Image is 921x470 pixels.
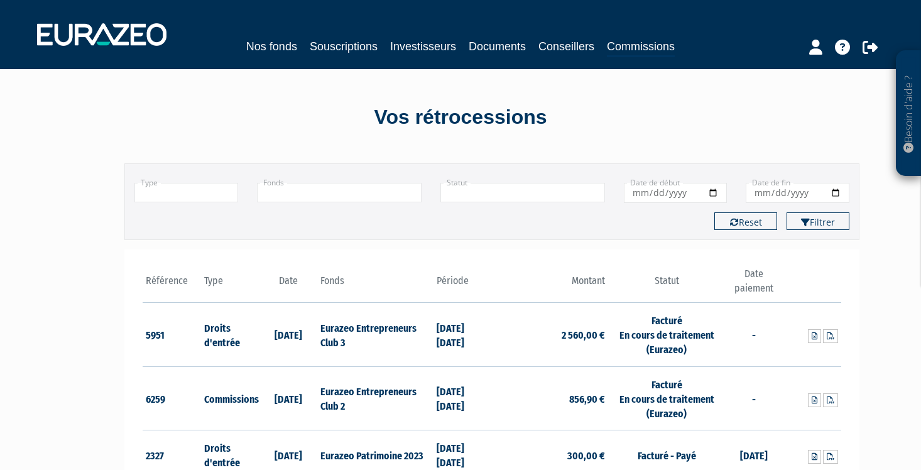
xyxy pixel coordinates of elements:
[259,303,317,367] td: [DATE]
[259,366,317,430] td: [DATE]
[433,267,492,303] th: Période
[608,267,724,303] th: Statut
[143,267,201,303] th: Référence
[714,212,777,230] button: Reset
[317,366,433,430] td: Eurazeo Entrepreneurs Club 2
[492,303,608,367] td: 2 560,00 €
[725,303,783,367] td: -
[607,38,675,57] a: Commissions
[433,366,492,430] td: [DATE] [DATE]
[317,303,433,367] td: Eurazeo Entrepreneurs Club 3
[538,38,594,55] a: Conseillers
[608,303,724,367] td: Facturé En cours de traitement (Eurazeo)
[902,57,916,170] p: Besoin d'aide ?
[201,303,259,367] td: Droits d'entrée
[102,103,819,132] div: Vos rétrocessions
[201,267,259,303] th: Type
[725,267,783,303] th: Date paiement
[433,303,492,367] td: [DATE] [DATE]
[201,366,259,430] td: Commissions
[310,38,378,55] a: Souscriptions
[469,38,526,55] a: Documents
[725,366,783,430] td: -
[246,38,297,55] a: Nos fonds
[492,267,608,303] th: Montant
[492,366,608,430] td: 856,90 €
[143,303,201,367] td: 5951
[143,366,201,430] td: 6259
[608,366,724,430] td: Facturé En cours de traitement (Eurazeo)
[37,23,166,46] img: 1732889491-logotype_eurazeo_blanc_rvb.png
[787,212,849,230] button: Filtrer
[390,38,456,55] a: Investisseurs
[317,267,433,303] th: Fonds
[259,267,317,303] th: Date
